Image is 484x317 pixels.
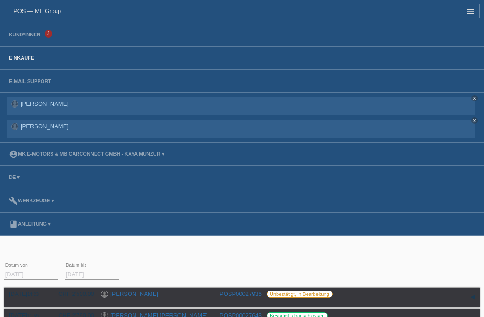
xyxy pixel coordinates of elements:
a: buildWerkzeuge ▾ [4,198,59,203]
a: E-Mail Support [4,78,56,84]
a: Einkäufe [4,55,39,61]
span: 3 [45,30,52,38]
a: [PERSON_NAME] [110,291,158,297]
label: Unbestätigt, in Bearbeitung [267,291,333,298]
a: menu [462,9,480,14]
a: POSP00027936 [220,291,262,297]
a: [PERSON_NAME] [21,100,69,107]
div: auf-/zuklappen [466,291,480,304]
a: account_circleMK E-MOTORS & MB CarConnect GmbH - Kaya Munzur ▾ [4,151,169,156]
a: close [471,95,478,101]
i: menu [466,7,475,16]
i: close [472,118,477,123]
a: DE ▾ [4,174,24,180]
i: book [9,220,18,229]
a: POS — MF Group [13,8,61,14]
a: Kund*innen [4,32,45,37]
a: close [471,117,478,124]
i: close [472,96,477,100]
i: account_circle [9,150,18,159]
div: CHF 2'500.00 [52,291,94,297]
i: build [9,196,18,205]
span: 14:23 [27,292,39,297]
a: [PERSON_NAME] [21,123,69,130]
div: [DATE] [9,291,45,297]
a: bookAnleitung ▾ [4,221,55,226]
